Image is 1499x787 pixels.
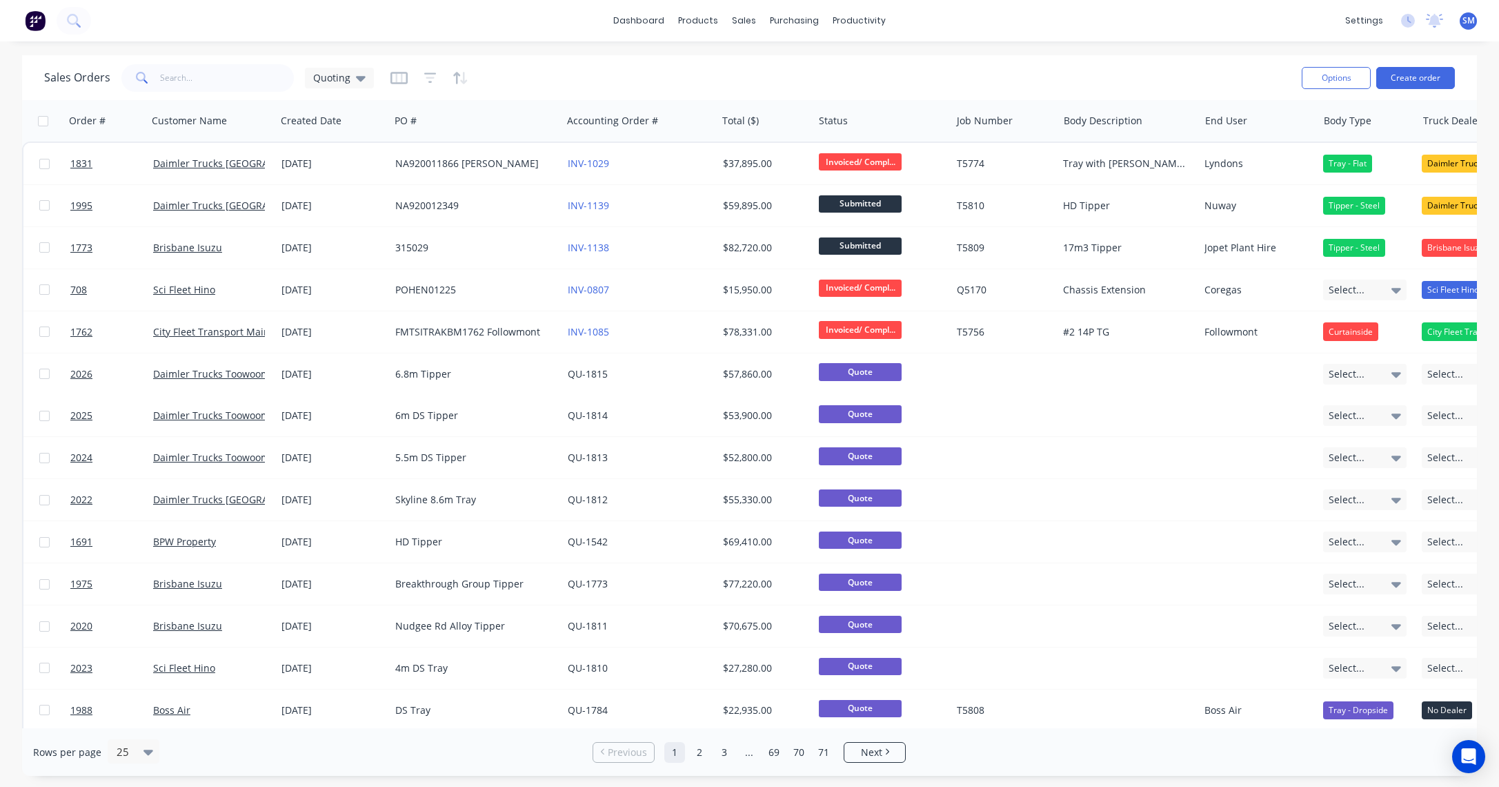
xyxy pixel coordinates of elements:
[819,658,902,675] span: Quote
[281,577,384,591] div: [DATE]
[1204,283,1307,297] div: Coregas
[1323,701,1393,719] div: Tray - Dropside
[281,451,384,465] div: [DATE]
[957,241,1048,255] div: T5809
[819,280,902,297] span: Invoiced/ Compl...
[395,283,548,297] div: POHEN01225
[1427,367,1463,381] span: Select...
[281,703,384,717] div: [DATE]
[819,532,902,549] span: Quote
[819,574,902,591] span: Quote
[568,535,608,548] a: QU-1542
[70,283,87,297] span: 708
[70,451,92,465] span: 2024
[70,619,92,633] span: 2020
[764,742,784,763] a: Page 69
[1422,239,1489,257] div: Brisbane Isuzu
[281,241,384,255] div: [DATE]
[1427,493,1463,507] span: Select...
[723,535,804,549] div: $69,410.00
[723,241,804,255] div: $82,720.00
[1329,283,1364,297] span: Select...
[281,283,384,297] div: [DATE]
[395,241,548,255] div: 315029
[395,535,548,549] div: HD Tipper
[568,619,608,632] a: QU-1811
[725,10,763,31] div: sales
[153,703,190,717] a: Boss Air
[153,325,307,338] a: City Fleet Transport Maintenance
[281,325,384,339] div: [DATE]
[395,493,548,507] div: Skyline 8.6m Tray
[70,563,153,605] a: 1975
[671,10,725,31] div: products
[813,742,834,763] a: Page 71
[826,10,893,31] div: productivity
[568,241,609,254] a: INV-1138
[281,114,341,128] div: Created Date
[281,367,384,381] div: [DATE]
[567,114,658,128] div: Accounting Order #
[788,742,809,763] a: Page 70
[153,283,215,296] a: Sci Fleet Hino
[395,577,548,591] div: Breakthrough Group Tipper
[723,325,804,339] div: $78,331.00
[1063,325,1187,339] div: #2 14P TG
[281,199,384,213] div: [DATE]
[819,114,848,128] div: Status
[70,395,153,436] a: 2025
[70,437,153,478] a: 2024
[819,700,902,717] span: Quote
[568,493,608,506] a: QU-1812
[1329,409,1364,422] span: Select...
[1323,197,1385,215] div: Tipper - Steel
[153,409,281,422] a: Daimler Trucks Toowoomba
[723,577,804,591] div: $77,220.00
[160,64,295,92] input: Search...
[1205,114,1247,128] div: End User
[70,493,92,507] span: 2022
[1329,577,1364,591] span: Select...
[281,619,384,633] div: [DATE]
[1427,619,1463,633] span: Select...
[281,535,384,549] div: [DATE]
[664,742,685,763] a: Page 1 is your current page
[281,409,384,422] div: [DATE]
[723,619,804,633] div: $70,675.00
[70,157,92,171] span: 1831
[1427,535,1463,549] span: Select...
[819,447,902,465] span: Quote
[70,367,92,381] span: 2026
[723,283,804,297] div: $15,950.00
[70,241,92,255] span: 1773
[70,703,92,717] span: 1988
[723,661,804,675] div: $27,280.00
[70,199,92,213] span: 1995
[819,405,902,422] span: Quote
[1204,241,1307,255] div: Jopet Plant Hire
[70,535,92,549] span: 1691
[587,742,911,763] ul: Pagination
[70,269,153,311] a: 708
[1329,619,1364,633] span: Select...
[1329,451,1364,465] span: Select...
[1324,114,1371,128] div: Body Type
[70,409,92,422] span: 2025
[1323,239,1385,257] div: Tipper - Steel
[395,661,548,675] div: 4m DS Tray
[153,577,222,590] a: Brisbane Isuzu
[723,703,804,717] div: $22,935.00
[1422,701,1472,719] div: No Dealer
[957,157,1048,171] div: T5774
[70,353,153,395] a: 2026
[1204,157,1307,171] div: Lyndons
[1063,241,1187,255] div: 17m3 Tipper
[153,199,321,212] a: Daimler Trucks [GEOGRAPHIC_DATA]
[568,367,608,380] a: QU-1815
[395,409,548,422] div: 6m DS Tipper
[723,493,804,507] div: $55,330.00
[689,742,710,763] a: Page 2
[819,616,902,633] span: Quote
[1462,14,1475,27] span: SM
[819,153,902,171] span: Invoiced/ Compl...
